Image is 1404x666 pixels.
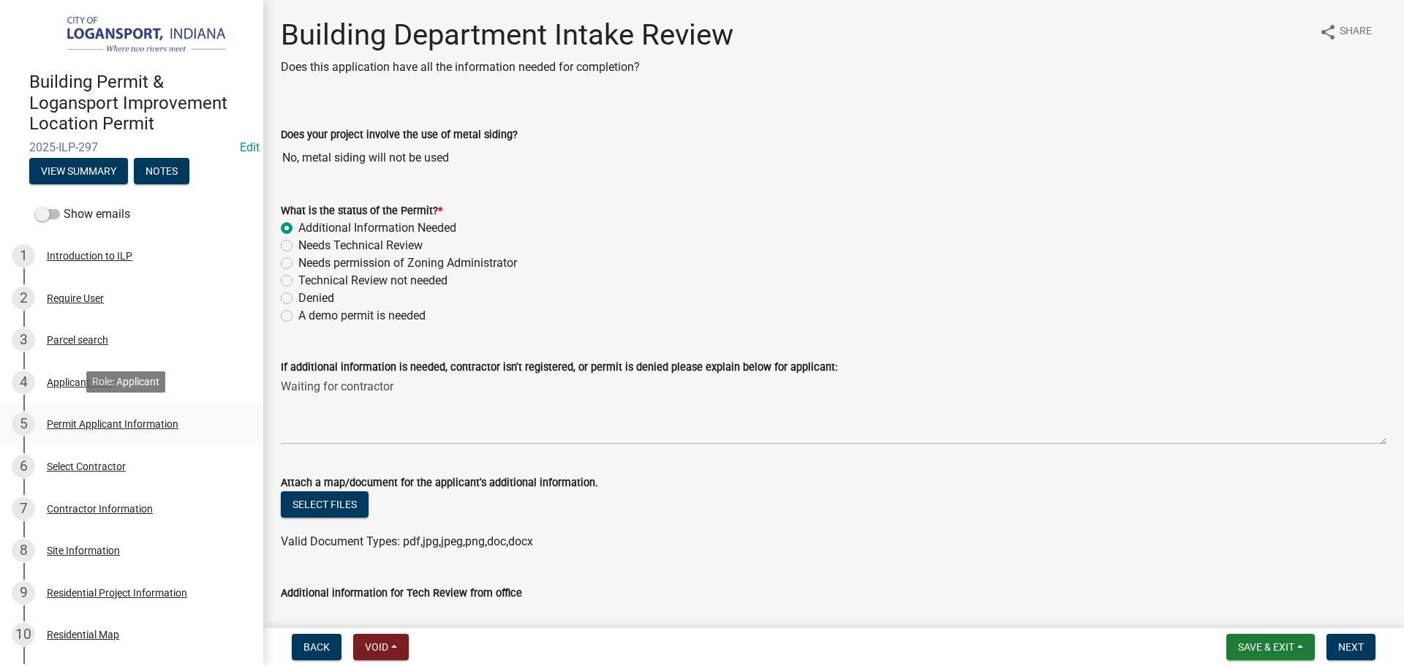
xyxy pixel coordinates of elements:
[12,287,35,310] div: 2
[298,237,423,254] label: Needs Technical Review
[47,377,112,387] div: Applicant Role
[281,130,518,140] label: Does your project involve the use of metal siding?
[12,328,35,352] div: 3
[1338,641,1364,653] span: Next
[1319,23,1337,41] i: share
[29,72,252,135] h4: Building Permit & Logansport Improvement Location Permit
[292,634,341,660] button: Back
[12,412,35,436] div: 5
[298,307,426,325] label: A demo permit is needed
[12,371,35,394] div: 4
[303,641,330,653] span: Back
[1307,18,1384,46] button: shareShare
[47,335,108,345] div: Parcel search
[298,290,334,307] label: Denied
[281,534,533,548] span: Valid Document Types: pdf,jpg,jpeg,png,doc,docx
[281,363,837,373] label: If additional information is needed, contractor isn't registered, or permit is denied please expl...
[47,629,119,640] div: Residential Map
[281,18,733,53] h1: Building Department Intake Review
[1326,634,1375,660] button: Next
[12,581,35,605] div: 9
[1226,634,1315,660] button: Save & Exit
[29,158,128,184] button: View Summary
[134,166,189,178] wm-modal-confirm: Notes
[1340,23,1372,41] span: Share
[281,206,442,216] label: What is the status of the Permit?
[29,140,234,154] span: 2025-ILP-297
[365,641,388,653] span: Void
[12,244,35,268] div: 1
[240,140,260,154] a: Edit
[47,504,153,514] div: Contractor Information
[12,497,35,521] div: 7
[47,293,104,303] div: Require User
[281,589,522,599] label: Additional information for Tech Review from office
[12,539,35,562] div: 8
[29,15,240,56] img: City of Logansport, Indiana
[86,371,165,393] div: Role: Applicant
[281,478,598,488] label: Attach a map/document for the applicant's additional information.
[35,205,130,223] label: Show emails
[47,588,187,598] div: Residential Project Information
[12,623,35,646] div: 10
[298,254,517,272] label: Needs permission of Zoning Administrator
[12,455,35,478] div: 6
[281,58,733,76] p: Does this application have all the information needed for completion?
[47,419,178,429] div: Permit Applicant Information
[353,634,409,660] button: Void
[47,251,132,261] div: Introduction to ILP
[47,461,126,472] div: Select Contractor
[298,219,456,237] label: Additional Information Needed
[29,166,128,178] wm-modal-confirm: Summary
[240,140,260,154] wm-modal-confirm: Edit Application Number
[298,272,448,290] label: Technical Review not needed
[1238,641,1294,653] span: Save & Exit
[47,545,120,556] div: Site Information
[281,491,369,518] button: Select files
[134,158,189,184] button: Notes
